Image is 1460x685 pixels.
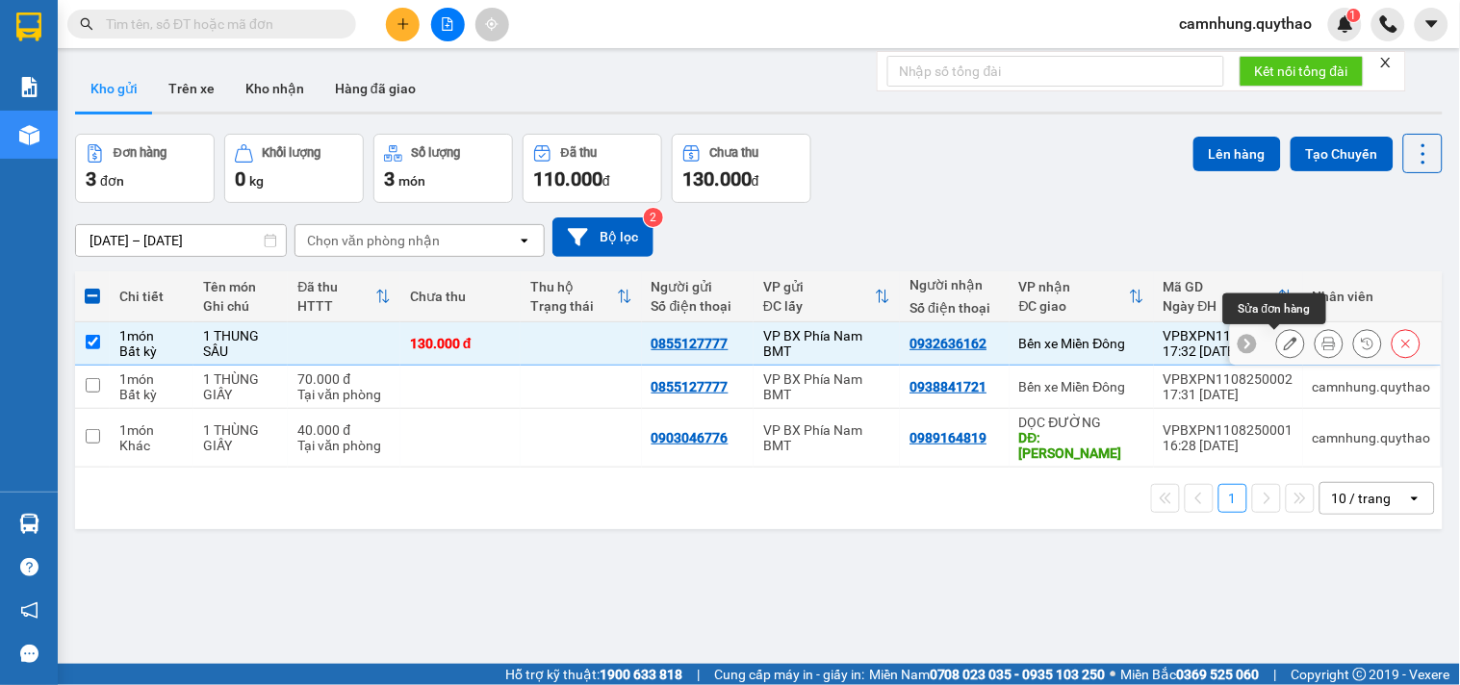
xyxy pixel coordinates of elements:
div: VP BX Phía Nam BMT [763,328,890,359]
div: 10 / trang [1332,489,1392,508]
button: Bộ lọc [552,217,653,257]
div: 130.000 đ [410,336,511,351]
img: solution-icon [19,77,39,97]
div: 0932636162 [909,336,986,351]
div: Chưa thu [410,289,511,304]
div: Đơn hàng [114,146,166,160]
div: 1 THUNG SẦU [203,328,279,359]
div: VPBXPN1108250001 [1164,422,1294,438]
div: Khối lượng [263,146,321,160]
div: Thu hộ [530,279,616,294]
div: Sửa đơn hàng [1223,293,1326,324]
button: Hàng đã giao [320,65,431,112]
div: VPBXPN1108250003 [1164,328,1294,343]
span: Cung cấp máy in - giấy in: [714,664,864,685]
div: Chưa thu [710,146,759,160]
div: Bất kỳ [119,387,184,402]
div: Mã GD [1164,279,1278,294]
span: close [1379,56,1393,69]
button: 1 [1218,484,1247,513]
div: Tên món [203,279,279,294]
button: Lên hàng [1193,137,1281,171]
button: Số lượng3món [373,134,513,203]
div: Bến xe Miền Đông [1019,379,1144,394]
div: camnhung.quythao [1313,430,1431,445]
span: đơn [100,173,124,189]
div: 1 món [119,328,184,343]
div: 0903046776 [652,430,729,445]
span: camnhung.quythao [1165,12,1328,36]
span: 1 [1350,9,1357,22]
button: Đã thu110.000đ [523,134,662,203]
div: 1 THÙNG GIẤY [203,422,279,453]
div: Tên hàng: 1 THUNG SẦU ( : 1 ) [16,140,299,188]
span: Miền Bắc [1121,664,1260,685]
div: 1 món [119,371,184,387]
input: Select a date range. [76,225,286,256]
sup: 1 [1347,9,1361,22]
span: plus [397,17,410,31]
div: Khác [119,438,184,453]
span: Kết nối tổng đài [1255,61,1348,82]
span: 130.000 [682,167,752,190]
div: 70.000 đ [297,371,391,387]
div: 130.000 [162,101,301,128]
div: Chọn văn phòng nhận [307,231,440,250]
span: đ [602,173,610,189]
div: Số điện thoại [909,300,999,316]
span: Gửi: [16,18,46,38]
div: 1 THÙNG GIẤY [203,371,279,402]
div: 0855127777 [652,379,729,394]
div: HTTT [297,298,375,314]
div: 17:32 [DATE] [1164,343,1294,359]
div: 16:28 [DATE] [1164,438,1294,453]
img: warehouse-icon [19,125,39,145]
div: 40.000 đ [297,422,391,438]
div: Chi tiết [119,289,184,304]
span: file-add [441,17,454,31]
span: 110.000 [533,167,602,190]
div: 0938841721 [909,379,986,394]
div: Đã thu [561,146,597,160]
button: Kết nối tổng đài [1240,56,1364,87]
span: | [697,664,700,685]
div: Ngày ĐH [1164,298,1278,314]
div: VP gửi [763,279,875,294]
img: phone-icon [1380,15,1397,33]
div: Sửa đơn hàng [1276,329,1305,358]
th: Toggle SortBy [1010,271,1154,322]
div: VP BX Phía Nam BMT [763,371,890,402]
button: Khối lượng0kg [224,134,364,203]
img: icon-new-feature [1337,15,1354,33]
strong: 0708 023 035 - 0935 103 250 [930,667,1106,682]
button: aim [475,8,509,41]
th: Toggle SortBy [754,271,900,322]
button: Chưa thu130.000đ [672,134,811,203]
span: 3 [86,167,96,190]
span: notification [20,601,38,620]
button: Trên xe [153,65,230,112]
div: Người gửi [652,279,745,294]
span: search [80,17,93,31]
div: 0989164819 [909,430,986,445]
div: 0855127777 [652,336,729,351]
button: plus [386,8,420,41]
th: Toggle SortBy [1154,271,1303,322]
span: Hỗ trợ kỹ thuật: [505,664,682,685]
span: question-circle [20,558,38,576]
span: message [20,645,38,663]
span: caret-down [1423,15,1441,33]
div: Bến xe Miền Đông [1019,336,1144,351]
div: ĐC giao [1019,298,1129,314]
div: VP nhận [1019,279,1129,294]
div: ĐC lấy [763,298,875,314]
span: Nhận: [165,18,211,38]
div: Bến xe Miền Đông [165,16,299,63]
div: Số lượng [412,146,461,160]
div: DĐ: XUÂN LỘC [1019,430,1144,461]
strong: 0369 525 060 [1177,667,1260,682]
span: kg [249,173,264,189]
span: ⚪️ [1111,671,1116,678]
div: 17:31 [DATE] [1164,387,1294,402]
span: đ [752,173,759,189]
